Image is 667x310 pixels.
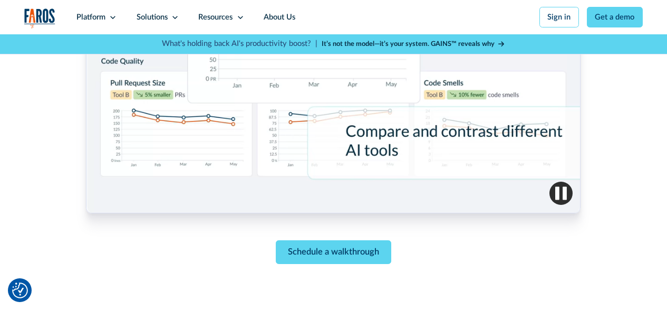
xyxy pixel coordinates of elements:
a: Get a demo [587,7,643,27]
div: Platform [76,12,105,23]
a: It’s not the model—it’s your system. GAINS™ reveals why [322,39,505,49]
p: What's holding back AI's productivity boost? | [162,38,317,50]
div: Solutions [137,12,168,23]
a: Schedule a walkthrough [276,240,391,264]
a: home [24,8,55,29]
img: Revisit consent button [12,283,28,298]
img: Logo of the analytics and reporting company Faros. [24,8,55,29]
strong: It’s not the model—it’s your system. GAINS™ reveals why [322,41,495,47]
img: Pause video [549,182,573,205]
a: Sign in [539,7,579,27]
button: Cookie Settings [12,283,28,298]
div: Resources [198,12,233,23]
